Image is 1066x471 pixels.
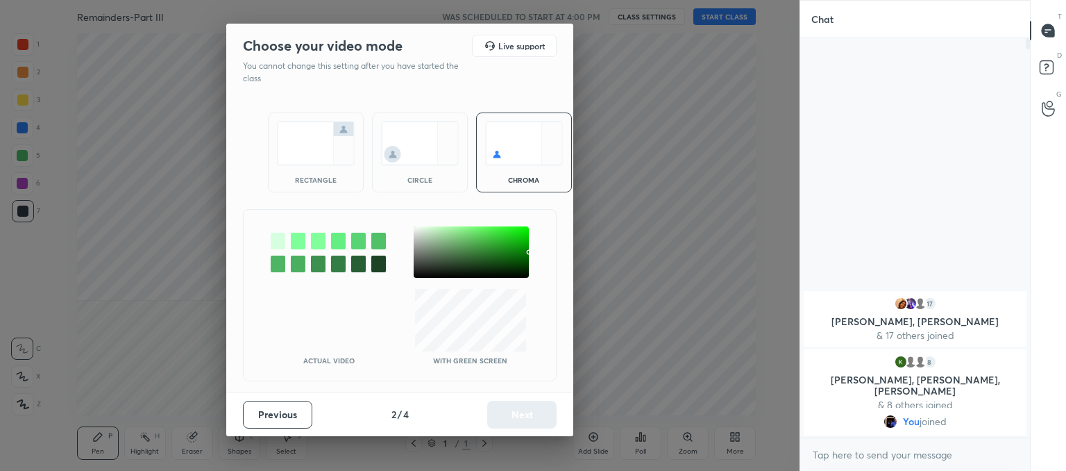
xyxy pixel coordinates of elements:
img: a0f30a0c6af64d7ea217c9f4bc3710fc.jpg [883,415,897,429]
h4: 4 [403,407,409,422]
p: [PERSON_NAME], [PERSON_NAME] [812,316,1018,327]
p: Chat [800,1,845,38]
h4: 2 [391,407,396,422]
p: & 8 others joined [812,399,1018,411]
h5: Live support [498,42,545,50]
h4: / [398,407,402,422]
img: default.png [913,297,927,311]
p: D [1057,50,1062,60]
div: circle [392,176,448,183]
div: 17 [923,297,937,311]
button: Previous [243,401,312,429]
p: You cannot change this setting after you have started the class [243,60,468,85]
span: joined [920,416,947,427]
div: chroma [496,176,552,183]
img: ccdbb4ed8eec4bc9807c8ce4e2d413cb.jpg [894,297,908,311]
img: normalScreenIcon.ae25ed63.svg [277,122,355,165]
img: chromaScreenIcon.c19ab0a0.svg [485,122,563,165]
span: You [903,416,920,427]
p: G [1056,89,1062,99]
p: With green screen [433,357,507,364]
h2: Choose your video mode [243,37,403,55]
img: circleScreenIcon.acc0effb.svg [381,122,459,165]
p: & 17 others joined [812,330,1018,341]
p: [PERSON_NAME], [PERSON_NAME], [PERSON_NAME] [812,374,1018,397]
img: 3 [894,355,908,369]
div: 8 [923,355,937,369]
img: default.png [913,355,927,369]
div: grid [800,288,1030,438]
img: 8e041d15c9d54c79ab82672b5e6711f4.jpg [904,297,917,311]
div: rectangle [288,176,344,183]
img: default.png [904,355,917,369]
p: T [1058,11,1062,22]
p: Actual Video [303,357,355,364]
